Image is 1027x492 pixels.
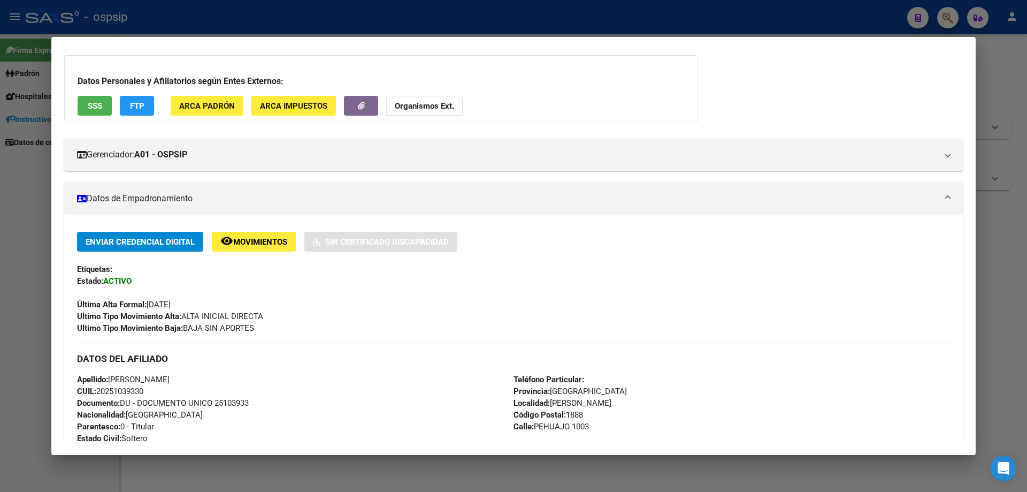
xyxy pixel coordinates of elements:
span: [GEOGRAPHIC_DATA] [77,410,203,420]
button: Enviar Credencial Digital [77,232,203,252]
mat-expansion-panel-header: Gerenciador:A01 - OSPSIP [64,139,963,171]
mat-icon: remove_red_eye [220,234,233,247]
strong: Estado: [77,276,103,286]
span: FTP [130,101,144,111]
span: 0 - Titular [77,422,154,432]
span: Movimientos [233,237,287,247]
strong: Última Alta Formal: [77,300,147,309]
h3: Datos Personales y Afiliatorios según Entes Externos: [78,75,685,88]
strong: Apellido: [77,375,108,384]
span: [PERSON_NAME] [77,375,170,384]
mat-panel-title: Gerenciador: [77,148,937,161]
div: Open Intercom Messenger [991,456,1016,481]
strong: Nacionalidad: [77,410,126,420]
span: Sin Certificado Discapacidad [325,237,449,247]
button: SSS [78,96,112,116]
strong: Estado Civil: [77,434,121,443]
button: FTP [120,96,154,116]
span: SSS [88,101,102,111]
span: BAJA SIN APORTES [77,323,254,333]
span: ALTA INICIAL DIRECTA [77,312,263,321]
span: [GEOGRAPHIC_DATA] [513,387,627,396]
strong: Documento: [77,398,120,408]
span: [PERSON_NAME] [513,398,611,408]
strong: Código Postal: [513,410,566,420]
span: DU - DOCUMENTO UNICO 25103933 [77,398,249,408]
strong: Parentesco: [77,422,120,432]
strong: Organismos Ext. [395,101,454,111]
mat-panel-title: Datos de Empadronamiento [77,192,937,205]
strong: CUIL: [77,387,96,396]
h3: DATOS DEL AFILIADO [77,353,950,365]
span: PEHUAJO 1003 [513,422,589,432]
button: Movimientos [212,232,296,252]
span: 1888 [513,410,583,420]
button: Sin Certificado Discapacidad [304,232,457,252]
strong: Calle: [513,422,534,432]
span: [DATE] [77,300,171,309]
button: Organismos Ext. [386,96,463,116]
span: ARCA Padrón [179,101,235,111]
span: Enviar Credencial Digital [86,237,195,247]
strong: A01 - OSPSIP [134,148,187,161]
strong: ACTIVO [103,276,132,286]
strong: Provincia: [513,387,550,396]
strong: Etiquetas: [77,264,112,274]
button: ARCA Padrón [171,96,243,116]
span: 20251039330 [77,387,143,396]
span: ARCA Impuestos [260,101,327,111]
span: Soltero [77,434,148,443]
strong: Localidad: [513,398,550,408]
strong: Teléfono Particular: [513,375,584,384]
button: ARCA Impuestos [251,96,336,116]
strong: Ultimo Tipo Movimiento Baja: [77,323,183,333]
strong: Ultimo Tipo Movimiento Alta: [77,312,181,321]
mat-expansion-panel-header: Datos de Empadronamiento [64,183,963,215]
